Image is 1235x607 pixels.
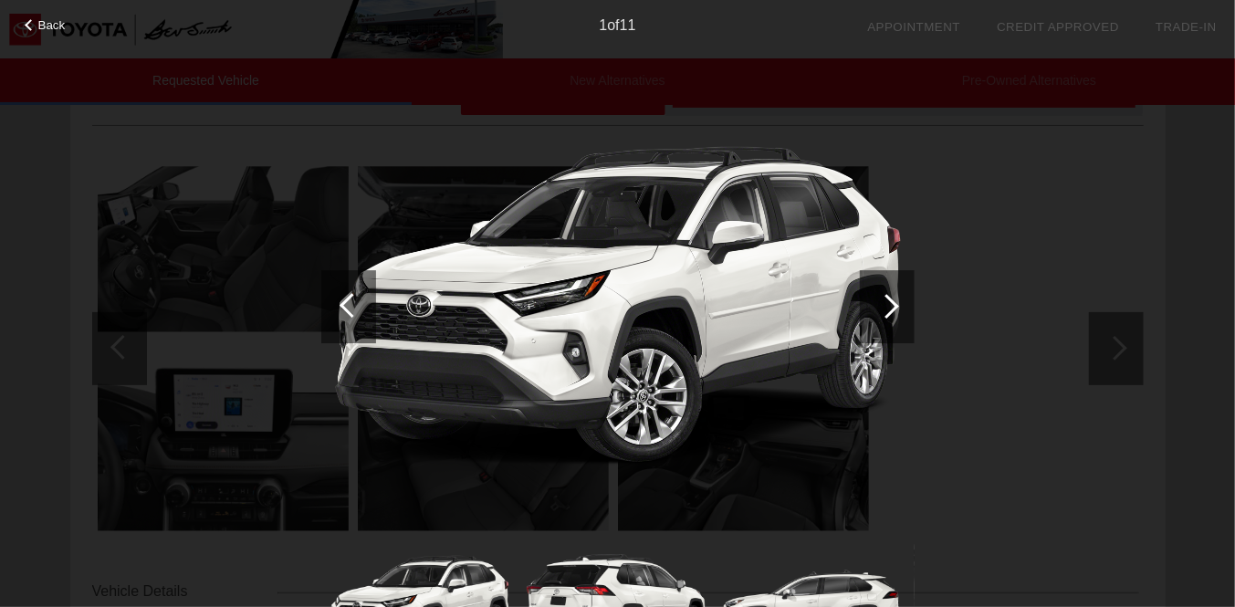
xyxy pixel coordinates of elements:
[321,84,915,529] img: cc_2025tos111927551_01_1280_040.png
[599,17,607,33] span: 1
[620,17,636,33] span: 11
[997,20,1119,34] a: Credit Approved
[38,18,66,32] span: Back
[1156,20,1217,34] a: Trade-In
[867,20,960,34] a: Appointment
